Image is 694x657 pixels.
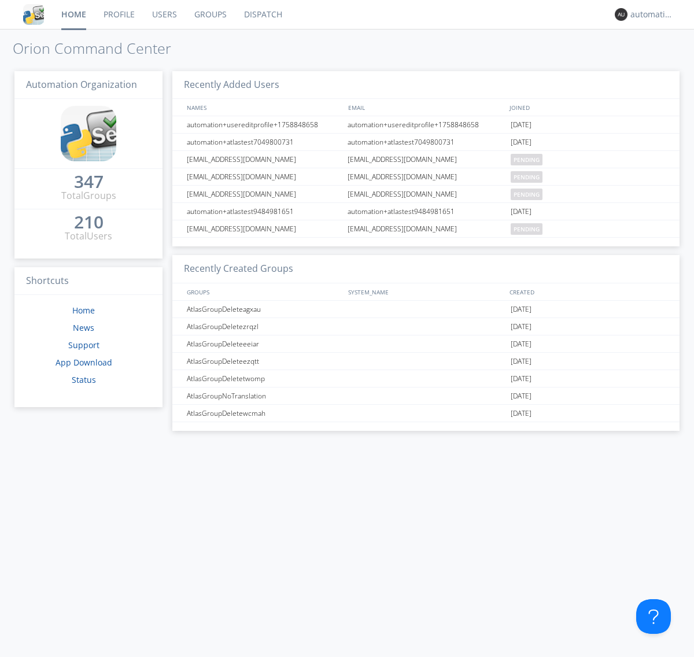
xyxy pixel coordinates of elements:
span: [DATE] [511,301,531,318]
a: Support [68,339,99,350]
a: News [73,322,94,333]
img: cddb5a64eb264b2086981ab96f4c1ba7 [23,4,44,25]
span: [DATE] [511,318,531,335]
span: pending [511,171,542,183]
div: [EMAIL_ADDRESS][DOMAIN_NAME] [345,168,508,185]
div: EMAIL [345,99,507,116]
img: cddb5a64eb264b2086981ab96f4c1ba7 [61,106,116,161]
div: AtlasGroupDeletetwomp [184,370,344,387]
a: Home [72,305,95,316]
div: Total Users [65,230,112,243]
a: automation+atlastest9484981651automation+atlastest9484981651[DATE] [172,203,680,220]
div: automation+usereditprofile+1758848658 [345,116,508,133]
div: Total Groups [61,189,116,202]
div: CREATED [507,283,669,300]
div: AtlasGroupDeleteeeiar [184,335,344,352]
div: automation+usereditprofile+1758848658 [184,116,344,133]
a: AtlasGroupDeleteezqtt[DATE] [172,353,680,370]
a: automation+atlastest7049800731automation+atlastest7049800731[DATE] [172,134,680,151]
a: [EMAIL_ADDRESS][DOMAIN_NAME][EMAIL_ADDRESS][DOMAIN_NAME]pending [172,220,680,238]
div: AtlasGroupDeletezrqzl [184,318,344,335]
span: Automation Organization [26,78,137,91]
div: [EMAIL_ADDRESS][DOMAIN_NAME] [184,186,344,202]
div: automation+atlastest9484981651 [345,203,508,220]
a: AtlasGroupDeletetwomp[DATE] [172,370,680,387]
a: Status [72,374,96,385]
span: pending [511,154,542,165]
span: pending [511,189,542,200]
div: AtlasGroupNoTranslation [184,387,344,404]
span: [DATE] [511,203,531,220]
div: automation+atlastest7049800731 [184,134,344,150]
a: AtlasGroupDeleteagxau[DATE] [172,301,680,318]
h3: Recently Created Groups [172,255,680,283]
h3: Recently Added Users [172,71,680,99]
img: 373638.png [615,8,627,21]
a: [EMAIL_ADDRESS][DOMAIN_NAME][EMAIL_ADDRESS][DOMAIN_NAME]pending [172,186,680,203]
div: [EMAIL_ADDRESS][DOMAIN_NAME] [184,168,344,185]
div: GROUPS [184,283,342,300]
span: [DATE] [511,405,531,422]
span: pending [511,223,542,235]
a: [EMAIL_ADDRESS][DOMAIN_NAME][EMAIL_ADDRESS][DOMAIN_NAME]pending [172,151,680,168]
div: SYSTEM_NAME [345,283,507,300]
div: JOINED [507,99,669,116]
a: 347 [74,176,104,189]
a: AtlasGroupDeleteeeiar[DATE] [172,335,680,353]
span: [DATE] [511,370,531,387]
a: automation+usereditprofile+1758848658automation+usereditprofile+1758848658[DATE] [172,116,680,134]
a: AtlasGroupDeletezrqzl[DATE] [172,318,680,335]
a: AtlasGroupDeletewcmah[DATE] [172,405,680,422]
div: AtlasGroupDeletewcmah [184,405,344,422]
div: AtlasGroupDeleteagxau [184,301,344,318]
span: [DATE] [511,116,531,134]
div: [EMAIL_ADDRESS][DOMAIN_NAME] [345,151,508,168]
div: automation+atlastest7049800731 [345,134,508,150]
div: [EMAIL_ADDRESS][DOMAIN_NAME] [184,220,344,237]
span: [DATE] [511,335,531,353]
div: [EMAIL_ADDRESS][DOMAIN_NAME] [345,220,508,237]
div: automation+atlastest9484981651 [184,203,344,220]
div: [EMAIL_ADDRESS][DOMAIN_NAME] [345,186,508,202]
a: [EMAIL_ADDRESS][DOMAIN_NAME][EMAIL_ADDRESS][DOMAIN_NAME]pending [172,168,680,186]
h3: Shortcuts [14,267,163,296]
div: [EMAIL_ADDRESS][DOMAIN_NAME] [184,151,344,168]
div: NAMES [184,99,342,116]
div: 347 [74,176,104,187]
span: [DATE] [511,387,531,405]
a: AtlasGroupNoTranslation[DATE] [172,387,680,405]
span: [DATE] [511,134,531,151]
iframe: Toggle Customer Support [636,599,671,634]
a: App Download [56,357,112,368]
div: 210 [74,216,104,228]
div: automation+atlas0020 [630,9,674,20]
span: [DATE] [511,353,531,370]
div: AtlasGroupDeleteezqtt [184,353,344,370]
a: 210 [74,216,104,230]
